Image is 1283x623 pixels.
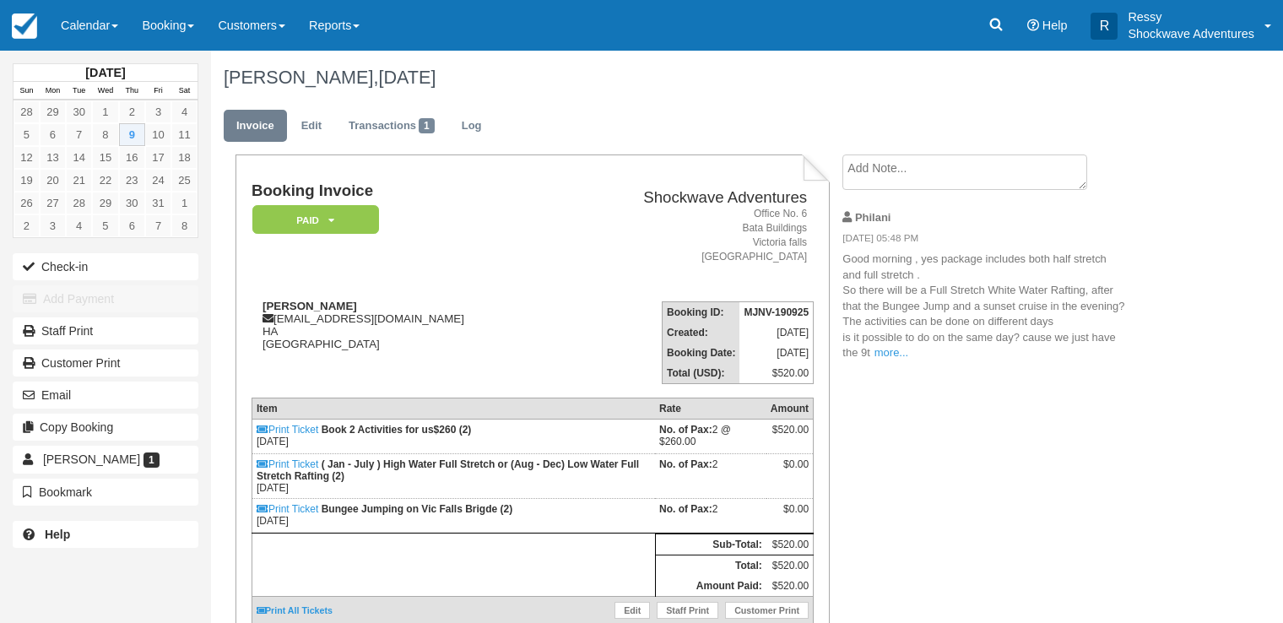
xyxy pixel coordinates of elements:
[171,82,198,100] th: Sat
[145,82,171,100] th: Fri
[655,555,766,577] th: Total:
[659,458,712,470] strong: No. of Pax
[40,82,66,100] th: Mon
[145,100,171,123] a: 3
[739,322,813,343] td: [DATE]
[171,214,198,237] a: 8
[252,454,655,499] td: [DATE]
[1027,19,1039,31] i: Help
[145,123,171,146] a: 10
[378,67,436,88] span: [DATE]
[40,192,66,214] a: 27
[252,204,373,236] a: Paid
[739,343,813,363] td: [DATE]
[449,110,495,143] a: Log
[14,214,40,237] a: 2
[14,192,40,214] a: 26
[145,169,171,192] a: 24
[92,100,118,123] a: 1
[43,452,140,466] span: [PERSON_NAME]
[252,398,655,420] th: Item
[419,118,435,133] span: 1
[40,123,66,146] a: 6
[13,479,198,506] button: Bookmark
[13,446,198,473] a: [PERSON_NAME] 1
[13,317,198,344] a: Staff Print
[659,503,712,515] strong: No. of Pax
[257,605,333,615] a: Print All Tickets
[145,214,171,237] a: 7
[766,555,814,577] td: $520.00
[252,182,558,200] h1: Booking Invoice
[145,192,171,214] a: 31
[92,146,118,169] a: 15
[655,398,766,420] th: Rate
[14,146,40,169] a: 12
[655,454,766,499] td: 2
[92,192,118,214] a: 29
[1091,13,1118,40] div: R
[40,214,66,237] a: 3
[13,253,198,280] button: Check-in
[657,602,718,619] a: Staff Print
[855,211,891,224] strong: Philani
[842,252,1127,361] p: Good morning , yes package includes both half stretch and full stretch . So there will be a Full ...
[14,169,40,192] a: 19
[119,146,145,169] a: 16
[771,424,809,449] div: $520.00
[565,207,807,265] address: Office No. 6 Bata Buildings Victoria falls [GEOGRAPHIC_DATA]
[257,458,318,470] a: Print Ticket
[92,169,118,192] a: 22
[85,66,125,79] strong: [DATE]
[1042,19,1068,32] span: Help
[66,192,92,214] a: 28
[92,82,118,100] th: Wed
[13,349,198,377] a: Customer Print
[171,123,198,146] a: 11
[92,123,118,146] a: 8
[744,306,809,318] strong: MJNV-190925
[12,14,37,39] img: checkfront-main-nav-mini-logo.png
[659,424,712,436] strong: No. of Pax
[40,169,66,192] a: 20
[263,300,357,312] strong: [PERSON_NAME]
[663,343,740,363] th: Booking Date:
[663,363,740,384] th: Total (USD):
[257,458,639,482] strong: ( Jan - July ) High Water Full Stretch or (Aug - Dec) Low Water Full Stretch Rafting (2)
[252,420,655,454] td: [DATE]
[655,420,766,454] td: 2 @ $260.00
[119,169,145,192] a: 23
[171,169,198,192] a: 25
[40,100,66,123] a: 29
[655,576,766,597] th: Amount Paid:
[66,169,92,192] a: 21
[66,123,92,146] a: 7
[224,68,1161,88] h1: [PERSON_NAME],
[14,82,40,100] th: Sun
[119,123,145,146] a: 9
[1128,8,1254,25] p: Ressy
[257,424,318,436] a: Print Ticket
[119,82,145,100] th: Thu
[322,424,472,436] strong: Book 2 Activities for us$260 (2)
[66,100,92,123] a: 30
[289,110,334,143] a: Edit
[92,214,118,237] a: 5
[66,146,92,169] a: 14
[766,576,814,597] td: $520.00
[663,322,740,343] th: Created:
[322,503,512,515] strong: Bungee Jumping on Vic Falls Brigde (2)
[13,285,198,312] button: Add Payment
[739,363,813,384] td: $520.00
[66,214,92,237] a: 4
[14,123,40,146] a: 5
[171,100,198,123] a: 4
[45,528,70,541] b: Help
[842,231,1127,250] em: [DATE] 05:48 PM
[655,499,766,534] td: 2
[224,110,287,143] a: Invoice
[119,100,145,123] a: 2
[143,452,160,468] span: 1
[565,189,807,207] h2: Shockwave Adventures
[336,110,447,143] a: Transactions1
